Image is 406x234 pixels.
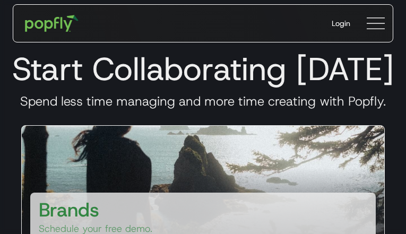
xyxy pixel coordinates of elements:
[18,7,86,39] a: home
[323,10,359,37] a: Login
[39,197,99,222] h3: Brands
[332,18,350,29] div: Login
[8,50,398,88] h1: Start Collaborating [DATE]
[8,93,398,109] h3: Spend less time managing and more time creating with Popfly.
